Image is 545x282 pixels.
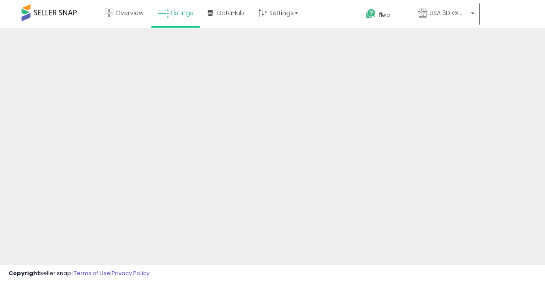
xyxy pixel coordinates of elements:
div: seller snap | | [9,269,149,278]
i: Get Help [365,9,376,19]
a: Privacy Policy [112,269,149,277]
span: Listings [171,9,193,17]
a: Terms of Use [74,269,110,277]
span: Overview [115,9,143,17]
a: Help [359,2,411,28]
span: Help [379,11,390,19]
span: USA 3D GLOBAL [430,9,468,17]
strong: Copyright [9,269,40,277]
span: DataHub [217,9,244,17]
